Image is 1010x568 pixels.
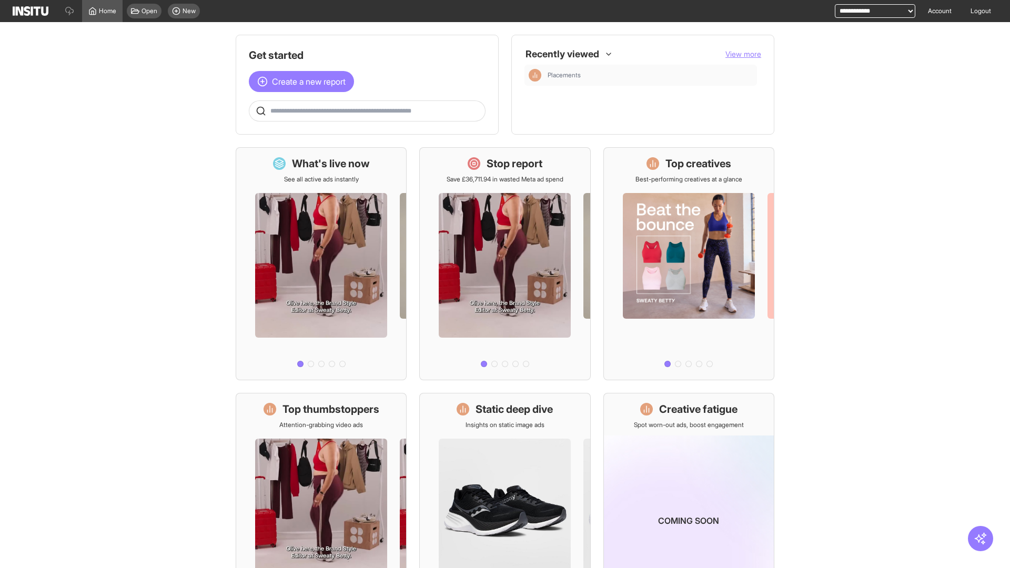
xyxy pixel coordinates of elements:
[292,156,370,171] h1: What's live now
[236,147,407,380] a: What's live nowSee all active ads instantly
[282,402,379,417] h1: Top thumbstoppers
[99,7,116,15] span: Home
[284,175,359,184] p: See all active ads instantly
[419,147,590,380] a: Stop reportSave £36,711.94 in wasted Meta ad spend
[529,69,541,82] div: Insights
[487,156,542,171] h1: Stop report
[183,7,196,15] span: New
[249,48,486,63] h1: Get started
[142,7,157,15] span: Open
[13,6,48,16] img: Logo
[665,156,731,171] h1: Top creatives
[725,49,761,58] span: View more
[725,49,761,59] button: View more
[548,71,581,79] span: Placements
[635,175,742,184] p: Best-performing creatives at a glance
[603,147,774,380] a: Top creativesBest-performing creatives at a glance
[272,75,346,88] span: Create a new report
[466,421,544,429] p: Insights on static image ads
[548,71,753,79] span: Placements
[476,402,553,417] h1: Static deep dive
[279,421,363,429] p: Attention-grabbing video ads
[447,175,563,184] p: Save £36,711.94 in wasted Meta ad spend
[249,71,354,92] button: Create a new report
